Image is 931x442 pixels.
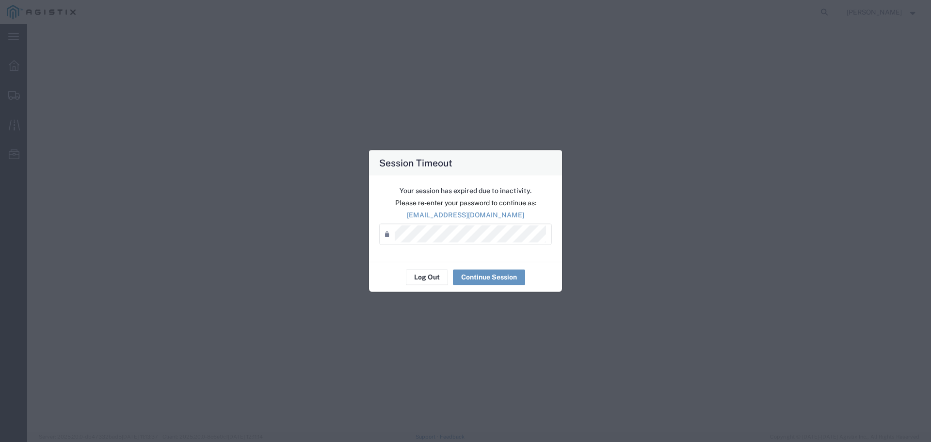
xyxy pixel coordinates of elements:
h4: Session Timeout [379,155,452,169]
button: Log Out [406,269,448,285]
p: Your session has expired due to inactivity. [379,185,552,196]
p: Please re-enter your password to continue as: [379,197,552,208]
p: [EMAIL_ADDRESS][DOMAIN_NAME] [379,210,552,220]
button: Continue Session [453,269,525,285]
